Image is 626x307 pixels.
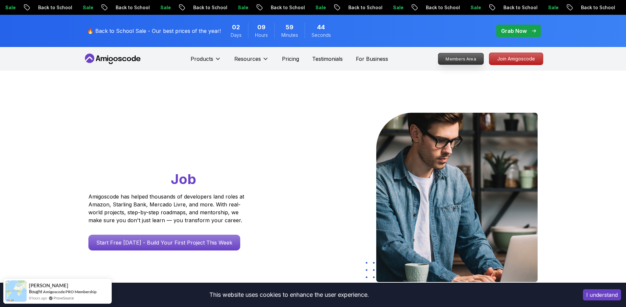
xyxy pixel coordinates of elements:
[498,4,543,11] p: Back to School
[356,55,388,63] a: For Business
[438,53,483,64] p: Members Area
[310,4,331,11] p: Sale
[88,235,240,250] a: Start Free [DATE] - Build Your First Project This Week
[257,23,266,32] span: 9 Hours
[286,23,293,32] span: 59 Minutes
[388,4,409,11] p: Sale
[231,32,242,38] span: Days
[5,288,573,302] div: This website uses cookies to enhance the user experience.
[87,27,221,35] p: 🔥 Back to School Sale - Our best prices of the year!
[489,53,543,65] a: Join Amigoscode
[5,280,27,302] img: provesource social proof notification image
[188,4,233,11] p: Back to School
[312,32,331,38] span: Seconds
[543,4,564,11] p: Sale
[438,53,484,65] a: Members Area
[171,171,196,187] span: Job
[191,55,213,63] p: Products
[29,295,47,301] span: 8 hours ago
[234,55,269,68] button: Resources
[501,27,527,35] p: Grab Now
[266,4,310,11] p: Back to School
[232,23,240,32] span: 2 Days
[29,289,42,294] span: Bought
[343,4,388,11] p: Back to School
[88,193,246,224] p: Amigoscode has helped thousands of developers land roles at Amazon, Starling Bank, Mercado Livre,...
[234,55,261,63] p: Resources
[317,23,325,32] span: 44 Seconds
[489,53,543,65] p: Join Amigoscode
[233,4,254,11] p: Sale
[43,289,97,294] a: Amigoscode PRO Membership
[376,113,538,282] img: hero
[281,32,298,38] span: Minutes
[78,4,99,11] p: Sale
[29,283,68,288] span: [PERSON_NAME]
[155,4,176,11] p: Sale
[33,4,78,11] p: Back to School
[255,32,268,38] span: Hours
[191,55,221,68] button: Products
[421,4,465,11] p: Back to School
[465,4,486,11] p: Sale
[110,4,155,11] p: Back to School
[88,113,269,189] h1: Go From Learning to Hired: Master Java, Spring Boot & Cloud Skills That Get You the
[576,4,620,11] p: Back to School
[312,55,343,63] a: Testimonials
[282,55,299,63] a: Pricing
[54,295,74,301] a: ProveSource
[583,289,621,300] button: Accept cookies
